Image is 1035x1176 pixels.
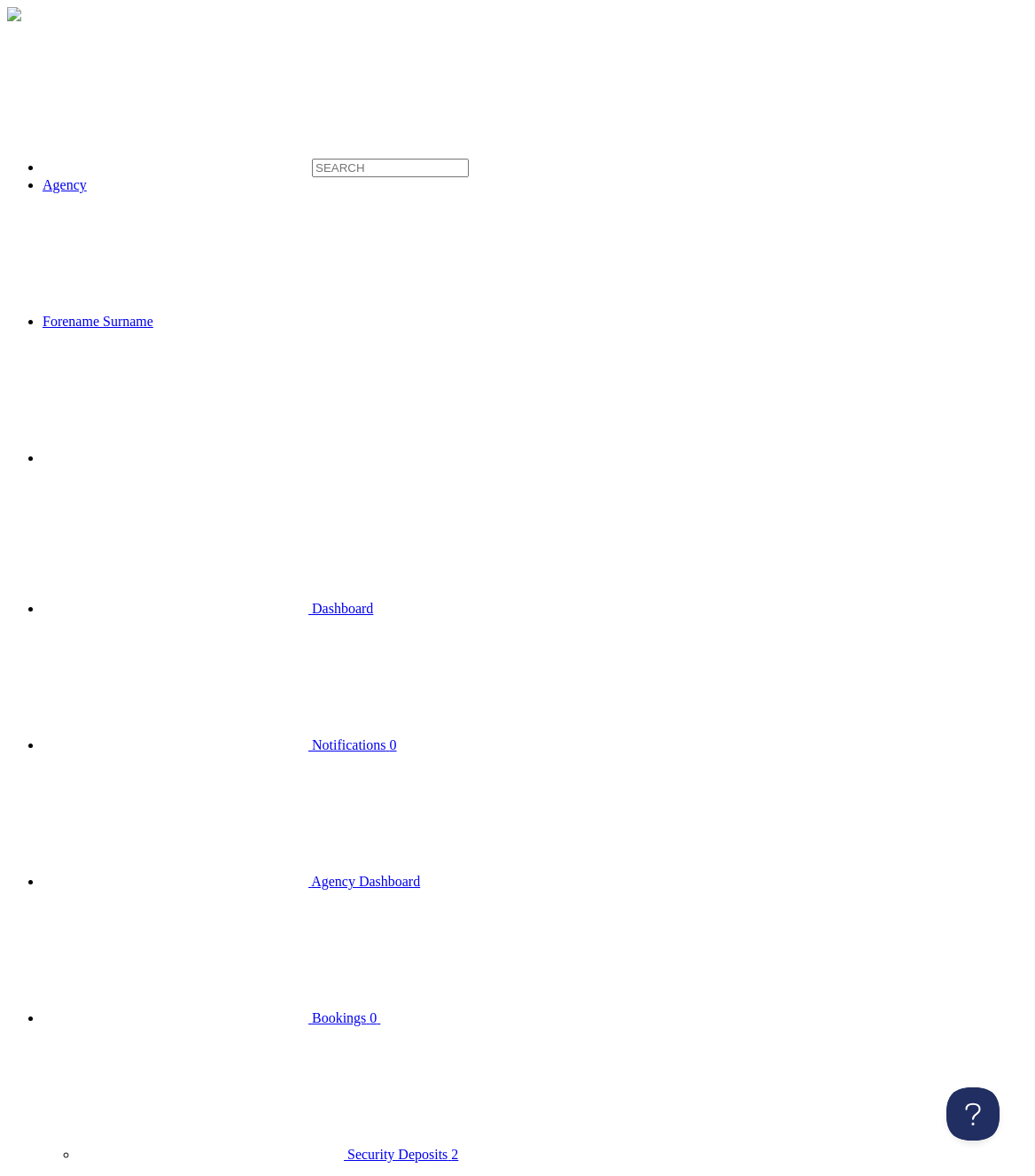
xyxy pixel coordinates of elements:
a: Bookings 0 [43,1010,646,1025]
a: Forename Surname [43,314,419,329]
img: menu-toggle-4520fedd754c2a8bde71ea2914dd820b131290c2d9d837ca924f0cce6f9668d0.png [7,7,21,21]
span: Security Deposits [347,1147,447,1162]
span: 2 [451,1147,458,1162]
input: SEARCH [312,159,469,177]
span: Notifications [312,737,386,752]
a: Security Deposits 2 [78,1147,458,1162]
a: Dashboard [43,601,373,616]
a: Notifications 0 [43,737,397,752]
a: Agency [43,177,87,192]
span: Dashboard [312,601,373,616]
span: Agency Dashboard [311,874,420,889]
span: Bookings [312,1010,366,1025]
iframe: Toggle Customer Support [946,1087,1000,1141]
span: 0 [370,1010,377,1025]
a: Agency Dashboard [43,874,420,889]
span: 0 [390,737,397,752]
